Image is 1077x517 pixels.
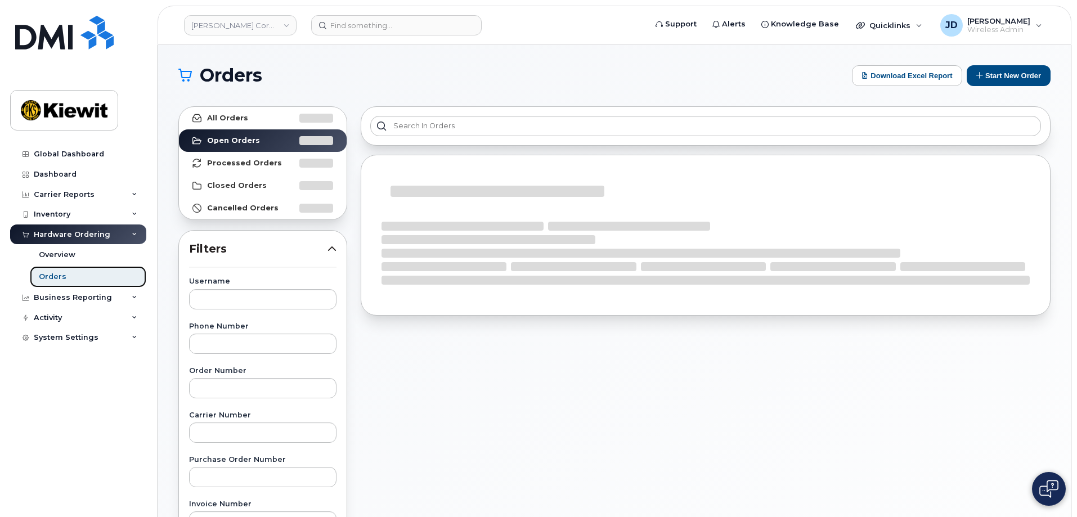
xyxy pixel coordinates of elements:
[179,197,347,219] a: Cancelled Orders
[189,412,336,419] label: Carrier Number
[189,278,336,285] label: Username
[207,181,267,190] strong: Closed Orders
[189,323,336,330] label: Phone Number
[370,116,1041,136] input: Search in orders
[852,65,962,86] button: Download Excel Report
[179,129,347,152] a: Open Orders
[189,501,336,508] label: Invoice Number
[189,241,327,257] span: Filters
[207,204,279,213] strong: Cancelled Orders
[1039,480,1058,498] img: Open chat
[207,159,282,168] strong: Processed Orders
[207,114,248,123] strong: All Orders
[179,107,347,129] a: All Orders
[200,67,262,84] span: Orders
[189,456,336,464] label: Purchase Order Number
[207,136,260,145] strong: Open Orders
[179,152,347,174] a: Processed Orders
[189,367,336,375] label: Order Number
[179,174,347,197] a: Closed Orders
[967,65,1051,86] button: Start New Order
